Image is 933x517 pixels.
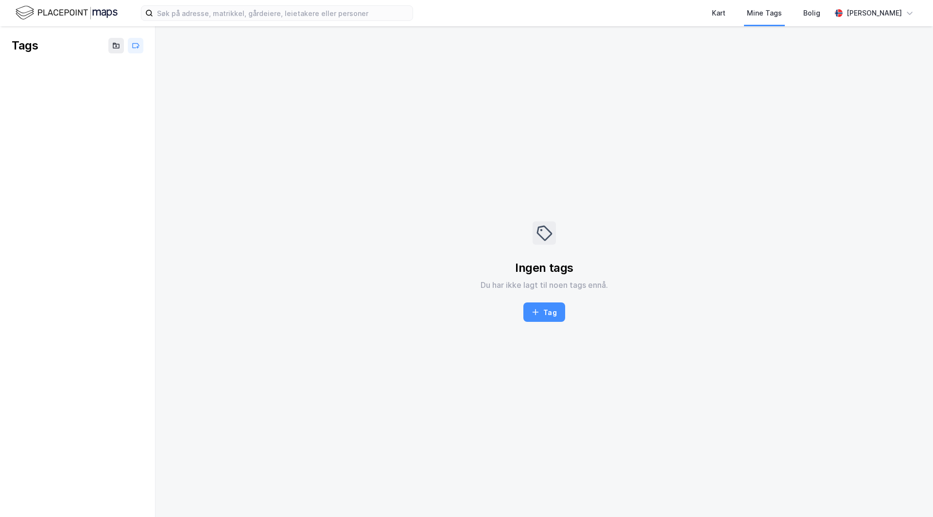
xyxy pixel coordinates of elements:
[12,38,38,53] div: Tags
[515,260,573,276] div: Ingen tags
[523,302,565,322] button: Tag
[16,4,118,21] img: logo.f888ab2527a4732fd821a326f86c7f29.svg
[747,7,782,19] div: Mine Tags
[481,279,608,291] div: Du har ikke lagt til noen tags ennå.
[884,470,933,517] iframe: Chat Widget
[847,7,902,19] div: [PERSON_NAME]
[153,6,413,20] input: Søk på adresse, matrikkel, gårdeiere, leietakere eller personer
[803,7,820,19] div: Bolig
[712,7,726,19] div: Kart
